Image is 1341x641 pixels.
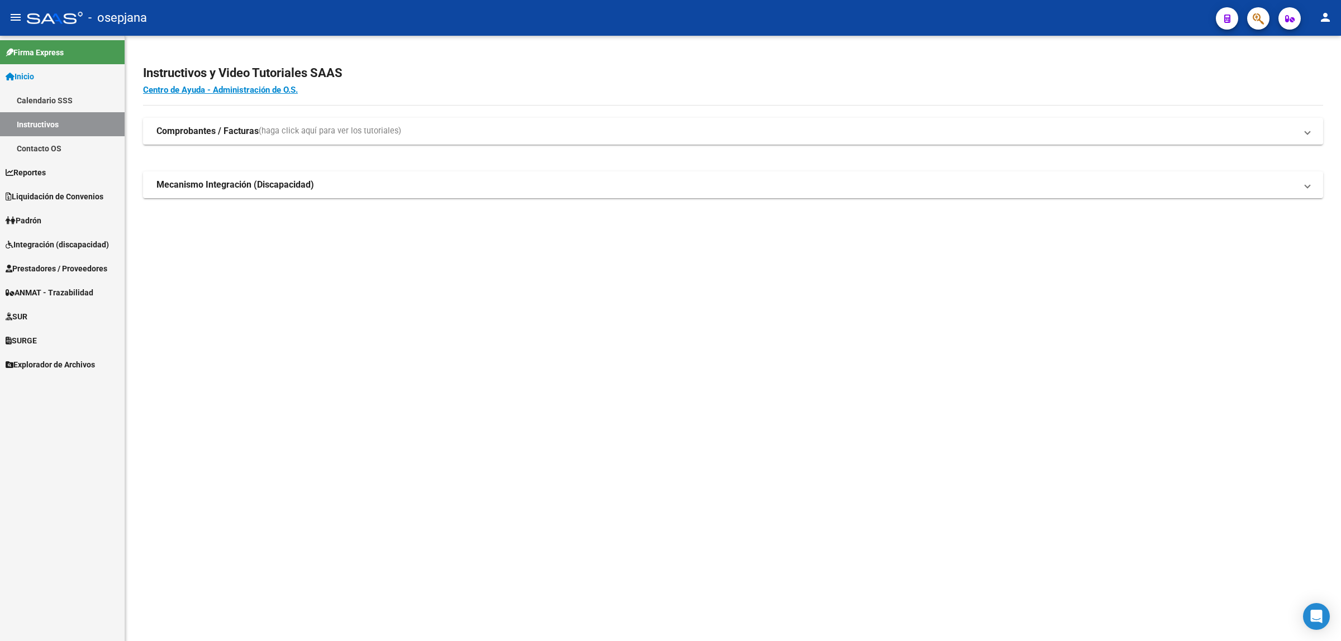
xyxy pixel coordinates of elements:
mat-icon: person [1319,11,1332,24]
mat-expansion-panel-header: Mecanismo Integración (Discapacidad) [143,171,1323,198]
span: Explorador de Archivos [6,358,95,371]
mat-expansion-panel-header: Comprobantes / Facturas(haga click aquí para ver los tutoriales) [143,118,1323,145]
h2: Instructivos y Video Tutoriales SAAS [143,63,1323,84]
strong: Mecanismo Integración (Discapacidad) [156,179,314,191]
strong: Comprobantes / Facturas [156,125,259,137]
span: Integración (discapacidad) [6,238,109,251]
span: Prestadores / Proveedores [6,262,107,275]
span: Liquidación de Convenios [6,190,103,203]
span: Reportes [6,166,46,179]
mat-icon: menu [9,11,22,24]
span: Inicio [6,70,34,83]
span: - osepjana [88,6,147,30]
span: SURGE [6,334,37,347]
span: Padrón [6,214,41,227]
span: (haga click aquí para ver los tutoriales) [259,125,401,137]
span: ANMAT - Trazabilidad [6,286,93,299]
span: Firma Express [6,46,64,59]
span: SUR [6,310,27,323]
div: Open Intercom Messenger [1303,603,1330,630]
a: Centro de Ayuda - Administración de O.S. [143,85,298,95]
